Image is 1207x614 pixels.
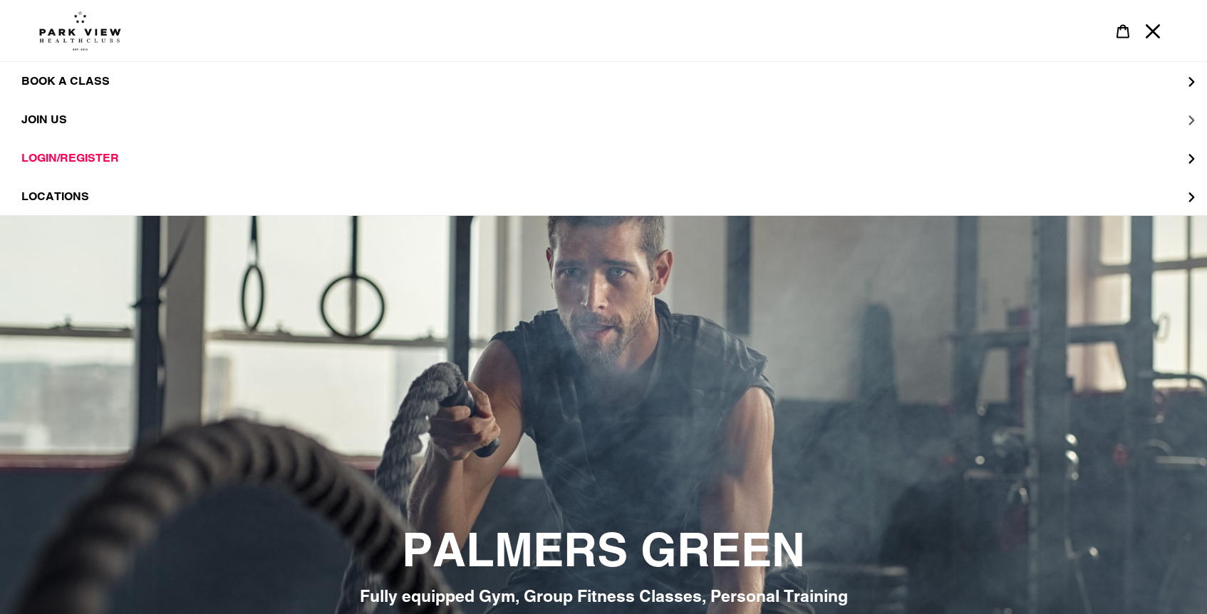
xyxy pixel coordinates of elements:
button: Menu [1138,16,1168,46]
span: Fully equipped Gym, Group Fitness Classes, Personal Training [360,586,848,605]
img: Park view health clubs is a gym near you. [39,11,121,51]
span: JOIN US [21,113,67,127]
span: BOOK A CLASS [21,74,110,88]
h2: PALMERS GREEN [215,523,992,578]
span: LOGIN/REGISTER [21,151,119,165]
span: LOCATIONS [21,189,89,203]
